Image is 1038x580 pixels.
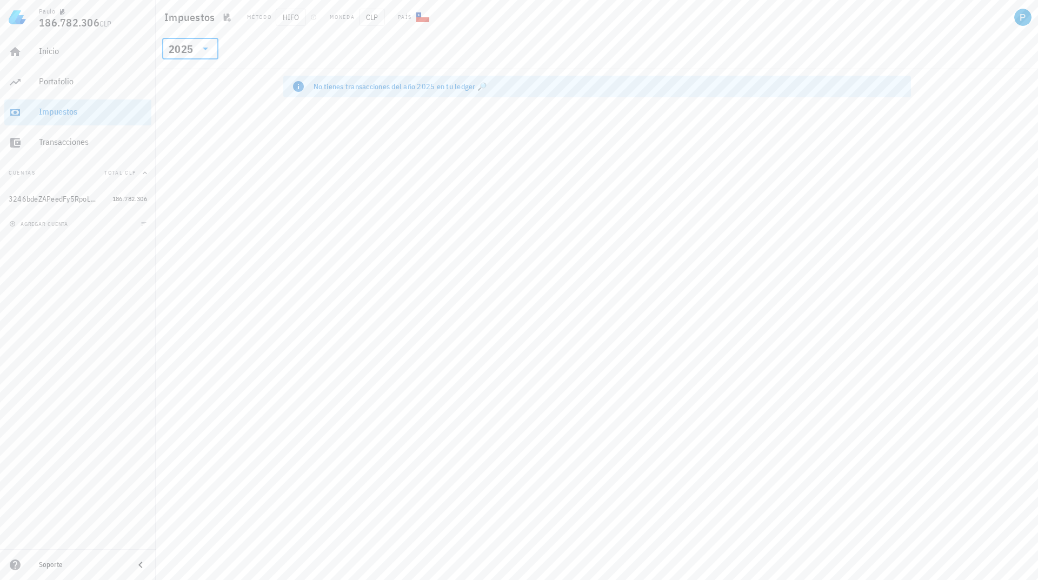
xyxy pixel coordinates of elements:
[164,9,219,26] h1: Impuestos
[39,561,125,569] div: Soporte
[6,218,73,229] button: agregar cuenta
[276,9,306,26] span: HIFO
[330,13,355,22] div: Moneda
[398,13,412,22] div: País
[9,9,26,26] img: LedgiFi
[1014,9,1032,26] div: avatar
[104,169,136,176] span: Total CLP
[39,76,147,86] div: Portafolio
[39,15,99,30] span: 186.782.306
[39,46,147,56] div: Inicio
[416,11,429,24] div: CL-icon
[99,19,112,29] span: CLP
[169,44,193,55] div: 2025
[4,130,151,156] a: Transacciones
[112,195,147,203] span: 186.782.306
[162,38,218,59] div: 2025
[39,106,147,117] div: Impuestos
[11,221,68,228] span: agregar cuenta
[4,160,151,186] button: CuentasTotal CLP
[247,13,271,22] div: Método
[4,186,151,212] a: 3246bdeZAPeedFy5RpoLkzyGGWfoyfA5M6 186.782.306
[9,195,97,204] div: 3246bdeZAPeedFy5RpoLkzyGGWfoyfA5M6
[39,137,147,147] div: Transacciones
[359,9,385,26] span: CLP
[4,69,151,95] a: Portafolio
[314,81,902,92] div: No tienes transacciones del año 2025 en tu ledger 🔎
[4,39,151,65] a: Inicio
[39,7,55,16] div: Paulo
[4,99,151,125] a: Impuestos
